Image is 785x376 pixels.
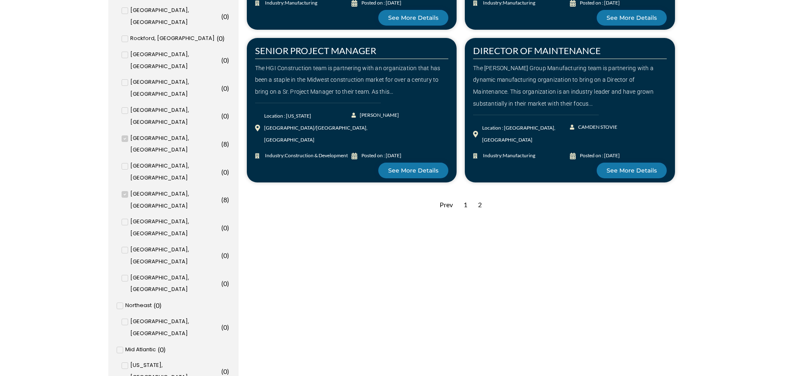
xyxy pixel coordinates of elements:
[223,251,227,259] span: 0
[130,33,215,45] span: Rockford, [GEOGRAPHIC_DATA]
[388,15,438,21] span: See More Details
[482,122,570,146] div: Location : [GEOGRAPHIC_DATA], [GEOGRAPHIC_DATA]
[223,168,227,176] span: 0
[221,279,223,287] span: (
[221,112,223,120] span: (
[378,163,448,178] a: See More Details
[223,56,227,64] span: 0
[223,140,227,148] span: 8
[130,5,219,28] span: [GEOGRAPHIC_DATA], [GEOGRAPHIC_DATA]
[221,251,223,259] span: (
[221,224,223,232] span: (
[223,367,227,375] span: 0
[221,367,223,375] span: (
[227,12,229,20] span: )
[223,323,227,331] span: 0
[227,84,229,92] span: )
[263,150,348,162] span: Industry:
[221,168,223,176] span: (
[130,316,219,340] span: [GEOGRAPHIC_DATA], [GEOGRAPHIC_DATA]
[217,34,219,42] span: (
[130,132,219,156] span: [GEOGRAPHIC_DATA], [GEOGRAPHIC_DATA]
[227,196,229,203] span: )
[164,345,166,353] span: )
[255,62,449,98] div: The HGI Construction team is partnering with an organization that has been a staple in the Midwes...
[219,34,223,42] span: 0
[503,152,535,158] span: Manufacturing
[130,76,219,100] span: [GEOGRAPHIC_DATA], [GEOGRAPHIC_DATA]
[156,301,159,309] span: 0
[285,152,348,158] span: Construction & Development
[597,163,667,178] a: See More Details
[221,12,223,20] span: (
[130,244,219,268] span: [GEOGRAPHIC_DATA], [GEOGRAPHIC_DATA]
[255,150,352,162] a: Industry:Construction & Development
[223,112,227,120] span: 0
[474,195,486,215] div: 2
[570,121,618,133] a: CAMDEN STOVIE
[227,140,229,148] span: )
[154,301,156,309] span: (
[125,300,152,312] span: Northeast
[223,224,227,232] span: 0
[351,109,400,121] a: [PERSON_NAME]
[158,345,160,353] span: (
[473,150,570,162] a: Industry:Manufacturing
[130,216,219,240] span: [GEOGRAPHIC_DATA], [GEOGRAPHIC_DATA]
[255,45,376,56] a: SENIOR PROJECT MANAGER
[223,196,227,203] span: 8
[227,168,229,176] span: )
[227,56,229,64] span: )
[227,323,229,331] span: )
[221,196,223,203] span: (
[264,110,361,146] div: Location : [US_STATE][GEOGRAPHIC_DATA]/[GEOGRAPHIC_DATA], [GEOGRAPHIC_DATA]
[227,251,229,259] span: )
[221,56,223,64] span: (
[159,301,162,309] span: )
[223,84,227,92] span: 0
[223,279,227,287] span: 0
[361,150,401,162] div: Posted on : [DATE]
[607,168,657,173] span: See More Details
[597,10,667,26] a: See More Details
[459,195,471,215] div: 1
[130,49,219,73] span: [GEOGRAPHIC_DATA], [GEOGRAPHIC_DATA]
[388,168,438,173] span: See More Details
[227,367,229,375] span: )
[227,279,229,287] span: )
[223,34,225,42] span: )
[160,345,164,353] span: 0
[227,112,229,120] span: )
[473,62,667,110] div: The [PERSON_NAME] Group Manufacturing team is partnering with a dynamic manufacturing organizatio...
[125,344,156,356] span: Mid Atlantic
[227,224,229,232] span: )
[130,272,219,296] span: [GEOGRAPHIC_DATA], [GEOGRAPHIC_DATA]
[481,150,535,162] span: Industry:
[221,323,223,331] span: (
[221,140,223,148] span: (
[378,10,448,26] a: See More Details
[130,188,219,212] span: [GEOGRAPHIC_DATA], [GEOGRAPHIC_DATA]
[576,121,617,133] span: CAMDEN STOVIE
[130,160,219,184] span: [GEOGRAPHIC_DATA], [GEOGRAPHIC_DATA]
[436,195,457,215] div: Prev
[223,12,227,20] span: 0
[221,84,223,92] span: (
[580,150,620,162] div: Posted on : [DATE]
[607,15,657,21] span: See More Details
[358,109,399,121] span: [PERSON_NAME]
[473,45,601,56] a: DIRECTOR OF MAINTENANCE
[130,104,219,128] span: [GEOGRAPHIC_DATA], [GEOGRAPHIC_DATA]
